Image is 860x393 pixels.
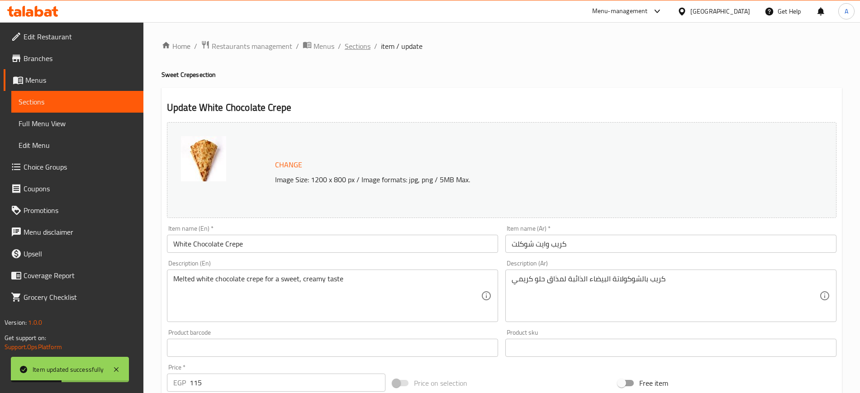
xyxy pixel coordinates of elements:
input: Please enter price [190,374,385,392]
input: Enter name Ar [505,235,836,253]
a: Choice Groups [4,156,143,178]
a: Grocery Checklist [4,286,143,308]
a: Edit Menu [11,134,143,156]
p: Image Size: 1200 x 800 px / Image formats: jpg, png / 5MB Max. [271,174,753,185]
span: Price on selection [414,378,467,388]
span: item / update [381,41,423,52]
a: Edit Restaurant [4,26,143,47]
span: A [845,6,848,16]
a: Branches [4,47,143,69]
span: Edit Restaurant [24,31,136,42]
span: Full Menu View [19,118,136,129]
span: Coverage Report [24,270,136,281]
span: Get support on: [5,332,46,344]
span: Change [275,158,302,171]
a: Home [162,41,190,52]
span: Version: [5,317,27,328]
span: Free item [639,378,668,388]
li: / [296,41,299,52]
span: Menu disclaimer [24,227,136,237]
h2: Update White Chocolate Crepe [167,101,836,114]
span: Restaurants management [212,41,292,52]
span: Promotions [24,205,136,216]
a: Sections [345,41,371,52]
div: Menu-management [592,6,648,17]
div: [GEOGRAPHIC_DATA] [690,6,750,16]
input: Enter name En [167,235,498,253]
span: Menus [314,41,334,52]
input: Please enter product barcode [167,339,498,357]
span: Upsell [24,248,136,259]
a: Support.OpsPlatform [5,341,62,353]
span: Edit Menu [19,140,136,151]
input: Please enter product sku [505,339,836,357]
span: Sections [19,96,136,107]
a: Menus [4,69,143,91]
a: Menu disclaimer [4,221,143,243]
a: Coupons [4,178,143,199]
a: Menus [303,40,334,52]
span: Grocery Checklist [24,292,136,303]
a: Restaurants management [201,40,292,52]
div: Item updated successfully [33,365,104,374]
li: / [374,41,377,52]
span: Menus [25,75,136,85]
span: Coupons [24,183,136,194]
a: Sections [11,91,143,113]
a: Coverage Report [4,265,143,286]
li: / [194,41,197,52]
span: Choice Groups [24,161,136,172]
nav: breadcrumb [162,40,842,52]
img: %D9%83%D8%B1%D9%8A%D8%A8_%D9%88%D8%A7%D9%8A%D8%AA_%D8%B4%D9%88%D9%83%D9%84%D9%8A%D8%AA63894694392... [181,136,226,181]
p: EGP [173,377,186,388]
button: Change [271,156,306,174]
textarea: Melted white chocolate crepe for a sweet, creamy taste [173,275,481,317]
textarea: كريب بالشوكولاتة البيضاء الذائبة لمذاق حلو كريمي [512,275,819,317]
a: Promotions [4,199,143,221]
h4: Sweet Crepe section [162,70,842,79]
a: Full Menu View [11,113,143,134]
a: Upsell [4,243,143,265]
span: Branches [24,53,136,64]
span: 1.0.0 [28,317,42,328]
li: / [338,41,341,52]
